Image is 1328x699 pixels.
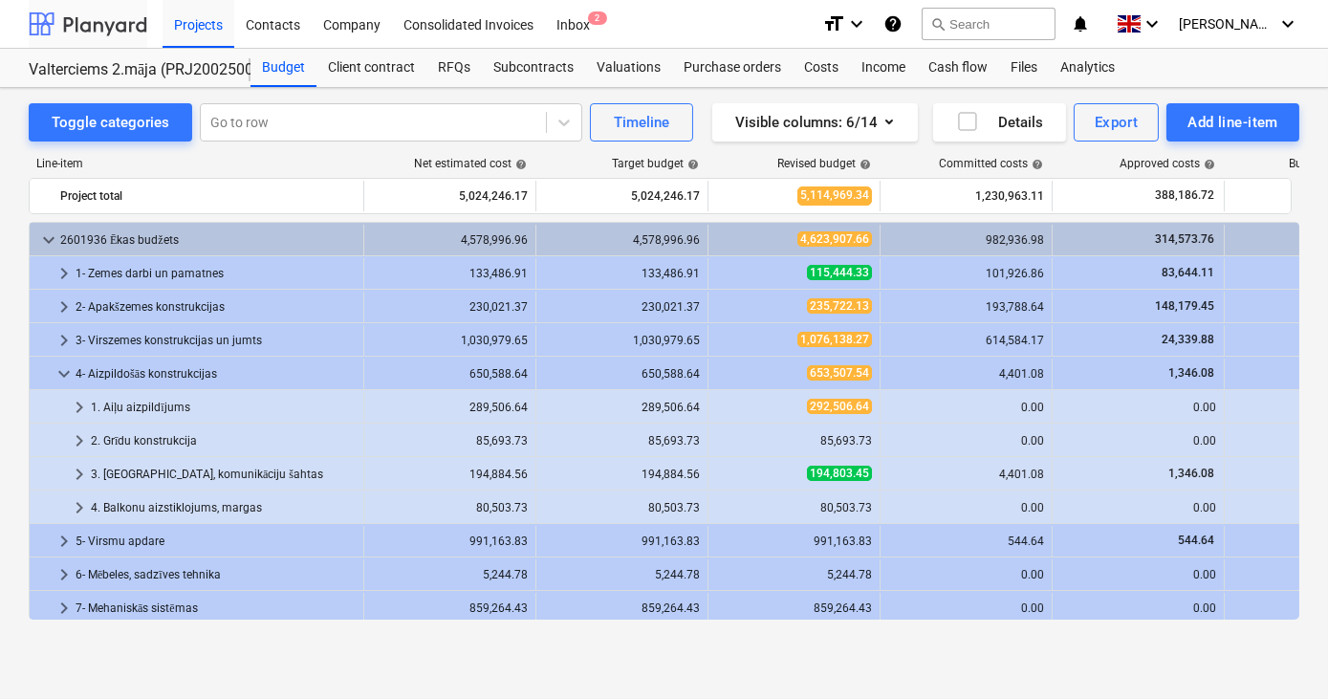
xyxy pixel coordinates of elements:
[1179,16,1274,32] span: [PERSON_NAME]
[76,292,356,322] div: 2- Apakšzemes konstrukcijas
[888,367,1044,381] div: 4,401.08
[1187,110,1278,135] div: Add line-item
[426,49,482,87] a: RFQs
[612,157,699,170] div: Target budget
[888,401,1044,414] div: 0.00
[91,459,356,490] div: 3. [GEOGRAPHIC_DATA], komunikāciju šahtas
[807,265,872,280] span: 115,444.33
[585,49,672,87] a: Valuations
[735,110,895,135] div: Visible columns : 6/14
[53,563,76,586] span: keyboard_arrow_right
[372,468,528,481] div: 194,884.56
[53,295,76,318] span: keyboard_arrow_right
[822,12,845,35] i: format_size
[917,49,999,87] a: Cash flow
[53,329,76,352] span: keyboard_arrow_right
[29,157,363,170] div: Line-item
[76,559,356,590] div: 6- Mēbeles, sadzīves tehnika
[372,434,528,448] div: 85,693.73
[544,468,700,481] div: 194,884.56
[1153,187,1216,204] span: 388,186.72
[1153,299,1216,313] span: 148,179.45
[1095,110,1139,135] div: Export
[590,103,693,142] button: Timeline
[544,501,700,514] div: 80,503.73
[883,12,903,35] i: Knowledge base
[544,181,700,211] div: 5,024,246.17
[68,429,91,452] span: keyboard_arrow_right
[716,501,872,514] div: 80,503.73
[588,11,607,25] span: 2
[856,159,871,170] span: help
[672,49,793,87] a: Purchase orders
[1153,232,1216,246] span: 314,573.76
[807,466,872,481] span: 194,803.45
[544,334,700,347] div: 1,030,979.65
[933,103,1066,142] button: Details
[544,233,700,247] div: 4,578,996.96
[888,568,1044,581] div: 0.00
[888,468,1044,481] div: 4,401.08
[76,526,356,557] div: 5- Virsmu apdare
[1060,434,1216,448] div: 0.00
[614,110,669,135] div: Timeline
[888,233,1044,247] div: 982,936.98
[1060,601,1216,615] div: 0.00
[544,535,700,548] div: 991,163.83
[850,49,917,87] a: Income
[888,267,1044,280] div: 101,926.86
[1232,607,1328,699] div: Chat Widget
[716,568,872,581] div: 5,244.78
[712,103,918,142] button: Visible columns:6/14
[684,159,699,170] span: help
[372,501,528,514] div: 80,503.73
[797,332,872,347] span: 1,076,138.27
[1176,534,1216,547] span: 544.64
[316,49,426,87] a: Client contract
[797,186,872,205] span: 5,114,969.34
[999,49,1049,87] a: Files
[716,434,872,448] div: 85,693.73
[60,225,356,255] div: 2601936 Ēkas budžets
[60,181,356,211] div: Project total
[1028,159,1043,170] span: help
[52,110,169,135] div: Toggle categories
[68,463,91,486] span: keyboard_arrow_right
[1060,501,1216,514] div: 0.00
[544,267,700,280] div: 133,486.91
[544,401,700,414] div: 289,506.64
[1049,49,1126,87] div: Analytics
[807,365,872,381] span: 653,507.54
[414,157,527,170] div: Net estimated cost
[91,392,356,423] div: 1. Aiļu aizpildījums
[888,434,1044,448] div: 0.00
[372,535,528,548] div: 991,163.83
[482,49,585,87] a: Subcontracts
[372,181,528,211] div: 5,024,246.17
[1166,366,1216,380] span: 1,346.08
[845,12,868,35] i: keyboard_arrow_down
[888,181,1044,211] div: 1,230,963.11
[372,334,528,347] div: 1,030,979.65
[777,157,871,170] div: Revised budget
[793,49,850,87] a: Costs
[1160,333,1216,346] span: 24,339.88
[544,300,700,314] div: 230,021.37
[939,157,1043,170] div: Committed costs
[91,492,356,523] div: 4. Balkonu aizstiklojums, margas
[1160,266,1216,279] span: 83,644.11
[76,258,356,289] div: 1- Zemes darbi un pamatnes
[53,362,76,385] span: keyboard_arrow_down
[716,601,872,615] div: 859,264.43
[1141,12,1164,35] i: keyboard_arrow_down
[91,426,356,456] div: 2. Grīdu konstrukcija
[807,399,872,414] span: 292,506.64
[53,530,76,553] span: keyboard_arrow_right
